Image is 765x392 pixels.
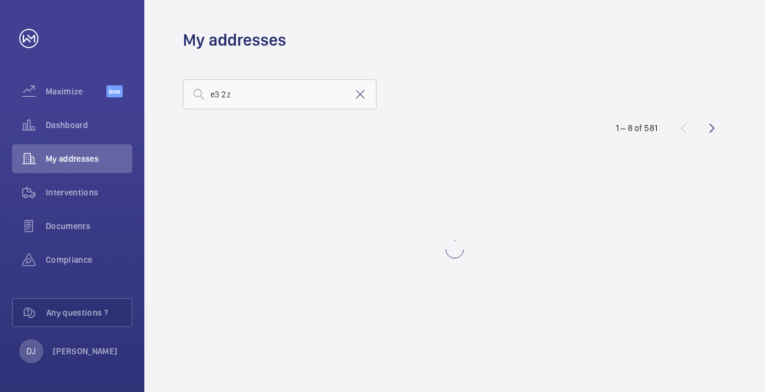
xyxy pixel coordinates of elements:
h1: My addresses [183,29,286,51]
span: Maximize [46,85,106,97]
div: 1 – 8 of 581 [616,122,657,134]
span: Documents [46,220,132,232]
span: My addresses [46,153,132,165]
span: Any questions ? [46,307,132,319]
p: DJ [26,345,35,357]
span: Interventions [46,186,132,198]
p: [PERSON_NAME] [53,345,118,357]
span: Dashboard [46,119,132,131]
span: Beta [106,85,123,97]
input: Search by address [183,79,376,109]
span: Compliance [46,254,132,266]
